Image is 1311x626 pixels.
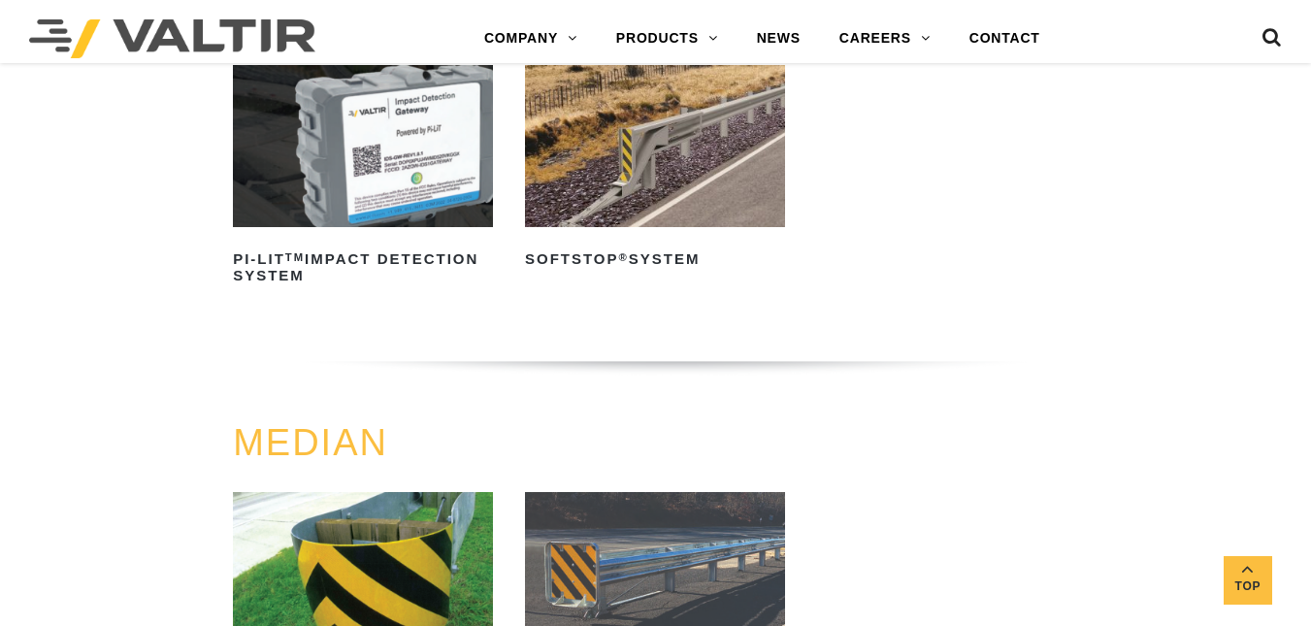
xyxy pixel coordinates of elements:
h2: PI-LIT Impact Detection System [233,245,493,291]
a: PRODUCTS [597,19,737,58]
a: COMPANY [465,19,597,58]
span: Top [1224,576,1272,598]
a: PI-LITTMImpact Detection System [233,65,493,291]
a: CAREERS [820,19,950,58]
a: MEDIAN [233,422,388,463]
sup: ® [619,251,629,263]
img: SoftStop System End Terminal [525,65,785,227]
a: SoftStop®System [525,65,785,276]
sup: TM [285,251,305,263]
h2: SoftStop System [525,245,785,276]
a: Top [1224,556,1272,605]
a: NEWS [737,19,820,58]
a: CONTACT [950,19,1060,58]
img: Valtir [29,19,315,58]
